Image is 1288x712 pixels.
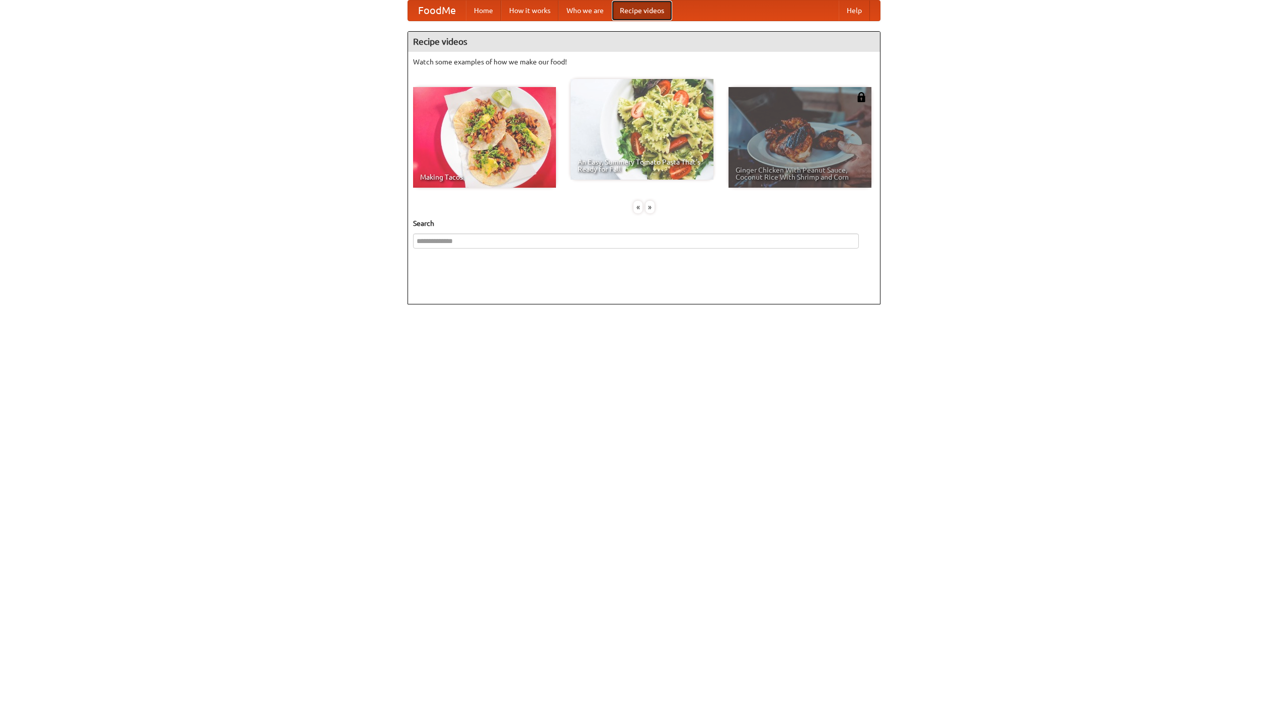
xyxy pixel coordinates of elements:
span: Making Tacos [420,174,549,181]
a: Recipe videos [612,1,672,21]
h5: Search [413,218,875,228]
div: » [646,201,655,213]
h4: Recipe videos [408,32,880,52]
a: An Easy, Summery Tomato Pasta That's Ready for Fall [571,79,713,180]
img: 483408.png [856,92,866,102]
div: « [633,201,642,213]
span: An Easy, Summery Tomato Pasta That's Ready for Fall [578,159,706,173]
p: Watch some examples of how we make our food! [413,57,875,67]
a: FoodMe [408,1,466,21]
a: Help [839,1,870,21]
a: How it works [501,1,558,21]
a: Who we are [558,1,612,21]
a: Making Tacos [413,87,556,188]
a: Home [466,1,501,21]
